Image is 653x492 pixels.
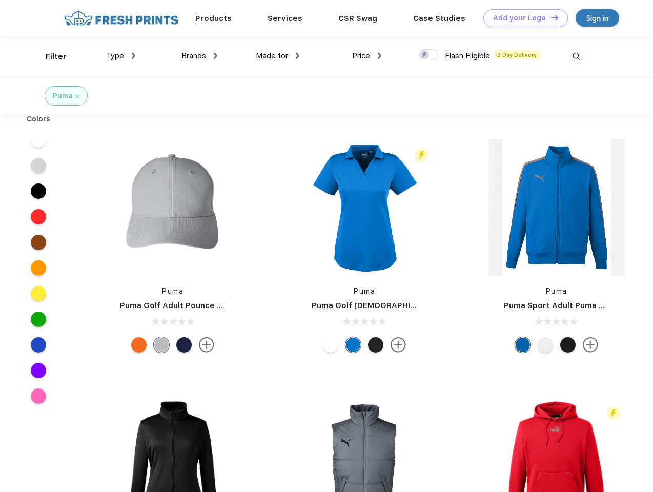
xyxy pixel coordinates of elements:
[312,301,502,310] a: Puma Golf [DEMOGRAPHIC_DATA]' Icon Golf Polo
[106,51,124,60] span: Type
[181,51,206,60] span: Brands
[154,337,169,353] div: Quarry
[368,337,383,353] div: Puma Black
[586,12,608,24] div: Sign in
[120,301,277,310] a: Puma Golf Adult Pounce Adjustable Cap
[576,9,619,27] a: Sign in
[296,139,433,276] img: func=resize&h=266
[214,53,217,59] img: dropdown.png
[19,114,58,125] div: Colors
[46,51,67,63] div: Filter
[354,287,375,295] a: Puma
[105,139,241,276] img: func=resize&h=266
[162,287,183,295] a: Puma
[132,53,135,59] img: dropdown.png
[488,139,625,276] img: func=resize&h=266
[583,337,598,353] img: more.svg
[256,51,288,60] span: Made for
[268,14,302,23] a: Services
[352,51,370,60] span: Price
[176,337,192,353] div: Peacoat
[391,337,406,353] img: more.svg
[378,53,381,59] img: dropdown.png
[195,14,232,23] a: Products
[338,14,377,23] a: CSR Swag
[76,95,79,98] img: filter_cancel.svg
[494,50,540,59] span: 5 Day Delivery
[546,287,567,295] a: Puma
[560,337,576,353] div: Puma Black
[323,337,338,353] div: Bright White
[538,337,553,353] div: White and Quiet Shade
[296,53,299,59] img: dropdown.png
[493,14,546,23] div: Add your Logo
[199,337,214,353] img: more.svg
[131,337,147,353] div: Vibrant Orange
[445,51,490,60] span: Flash Eligible
[61,9,181,27] img: fo%20logo%202.webp
[568,48,585,65] img: desktop_search.svg
[515,337,530,353] div: Lapis Blue
[345,337,361,353] div: Lapis Blue
[53,91,73,101] div: Puma
[415,148,428,162] img: flash_active_toggle.svg
[606,406,620,420] img: flash_active_toggle.svg
[551,15,558,20] img: DT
